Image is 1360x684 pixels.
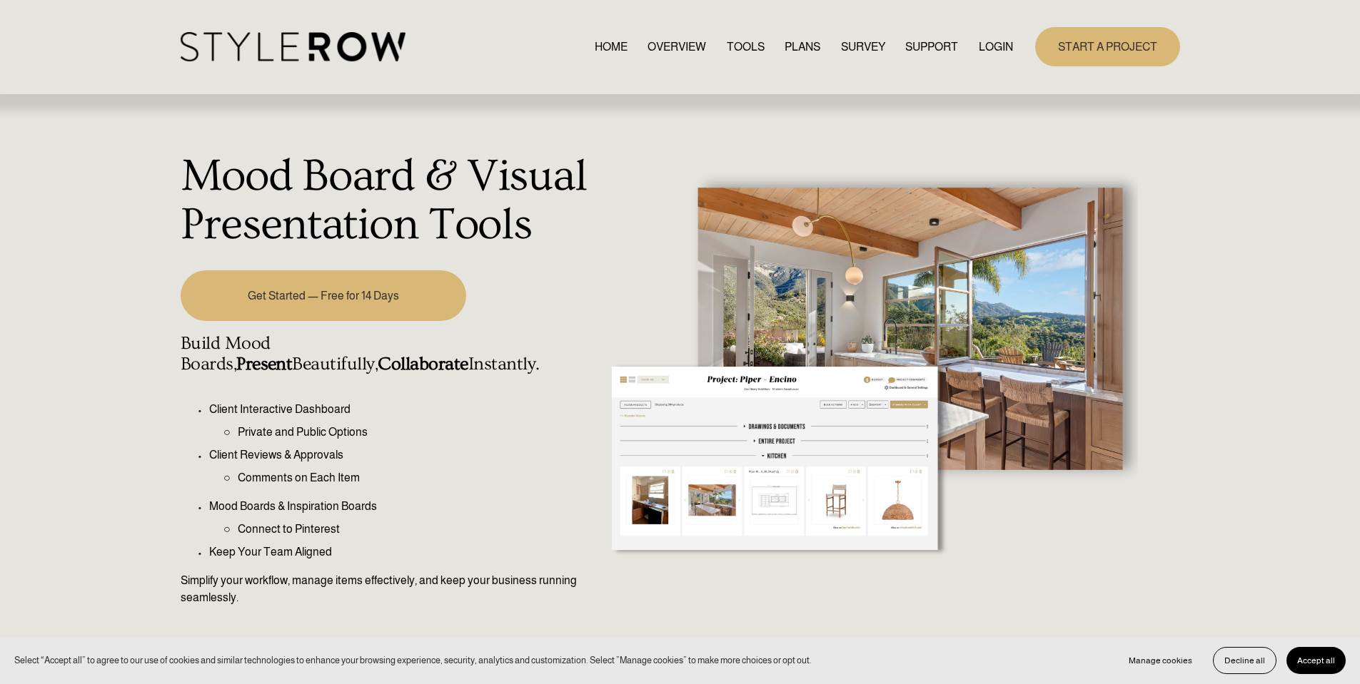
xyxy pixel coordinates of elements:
[1129,655,1192,665] span: Manage cookies
[181,32,406,61] img: StyleRow
[785,37,820,56] a: PLANS
[209,543,593,561] p: Keep Your Team Aligned
[14,653,812,667] p: Select “Accept all” to agree to our use of cookies and similar technologies to enhance your brows...
[209,498,593,515] p: Mood Boards & Inspiration Boards
[905,37,958,56] a: folder dropdown
[1035,27,1180,66] a: START A PROJECT
[181,153,593,249] h1: Mood Board & Visual Presentation Tools
[209,446,593,464] p: Client Reviews & Approvals
[727,37,765,56] a: TOOLS
[1286,647,1346,674] button: Accept all
[238,521,593,538] p: Connect to Pinterest
[181,333,593,376] h4: Build Mood Boards, Beautifully, Instantly.
[1213,647,1276,674] button: Decline all
[378,354,468,374] strong: Collaborate
[1224,655,1265,665] span: Decline all
[238,424,593,441] p: Private and Public Options
[181,270,466,321] a: Get Started — Free for 14 Days
[1297,655,1335,665] span: Accept all
[648,37,706,56] a: OVERVIEW
[841,37,885,56] a: SURVEY
[238,469,593,486] p: Comments on Each Item
[905,39,958,56] span: SUPPORT
[979,37,1013,56] a: LOGIN
[595,37,628,56] a: HOME
[181,572,593,606] p: Simplify your workflow, manage items effectively, and keep your business running seamlessly.
[209,401,593,418] p: Client Interactive Dashboard
[236,354,292,374] strong: Present
[1118,647,1203,674] button: Manage cookies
